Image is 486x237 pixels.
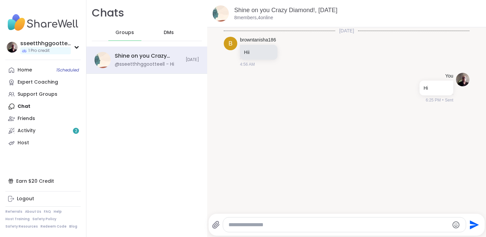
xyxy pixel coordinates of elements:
a: Friends [5,113,81,125]
img: Shine on you Crazy Diamond!, Oct 12 [213,5,229,22]
div: Expert Coaching [18,79,58,86]
span: DMs [164,29,174,36]
div: sseetthhggootteell [20,40,71,47]
a: Shine on you Crazy Diamond!, [DATE] [234,7,337,13]
a: Redeem Code [40,224,66,229]
img: https://sharewell-space-live.sfo3.digitaloceanspaces.com/user-generated/eecba2ac-b303-4065-9e07-2... [456,73,469,86]
p: Hii [244,49,273,56]
a: About Us [25,209,41,214]
span: • [442,97,443,103]
h1: Chats [92,5,124,21]
a: Host [5,137,81,149]
a: FAQ [44,209,51,214]
span: b [228,39,233,48]
a: Support Groups [5,88,81,100]
span: 6:25 PM [426,97,441,103]
a: Help [54,209,62,214]
img: sseetthhggootteell [7,42,18,53]
a: Host Training [5,217,30,221]
a: browntanisha186 [240,37,276,43]
a: Safety Policy [32,217,56,221]
a: Safety Resources [5,224,38,229]
p: 8 members, 4 online [234,14,273,21]
button: Emoji picker [452,221,460,229]
a: Logout [5,193,81,205]
span: 2 [75,128,77,134]
div: Logout [17,196,34,202]
a: Referrals [5,209,22,214]
button: Send [466,217,481,232]
span: 1 Pro credit [28,48,50,54]
div: Earn $20 Credit [5,175,81,187]
textarea: Type your message [228,221,449,228]
div: Support Groups [18,91,57,98]
div: Shine on you Crazy Diamond!, [DATE] [115,52,182,60]
h4: You [445,73,453,80]
span: Groups [115,29,134,36]
span: [DATE] [335,27,358,34]
a: Blog [69,224,77,229]
div: Home [18,67,32,73]
p: Hi [424,85,449,91]
div: Activity [18,127,35,134]
div: @sseetthhggootteell - Hi [115,61,174,68]
img: ShareWell Nav Logo [5,11,81,34]
span: 1 Scheduled [56,67,79,73]
span: [DATE] [186,57,199,63]
div: Host [18,140,29,146]
a: Home1Scheduled [5,64,81,76]
span: Sent [445,97,453,103]
a: Activity2 [5,125,81,137]
span: 4:56 AM [240,61,255,67]
div: Friends [18,115,35,122]
a: Expert Coaching [5,76,81,88]
img: Shine on you Crazy Diamond!, Oct 12 [94,52,111,68]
